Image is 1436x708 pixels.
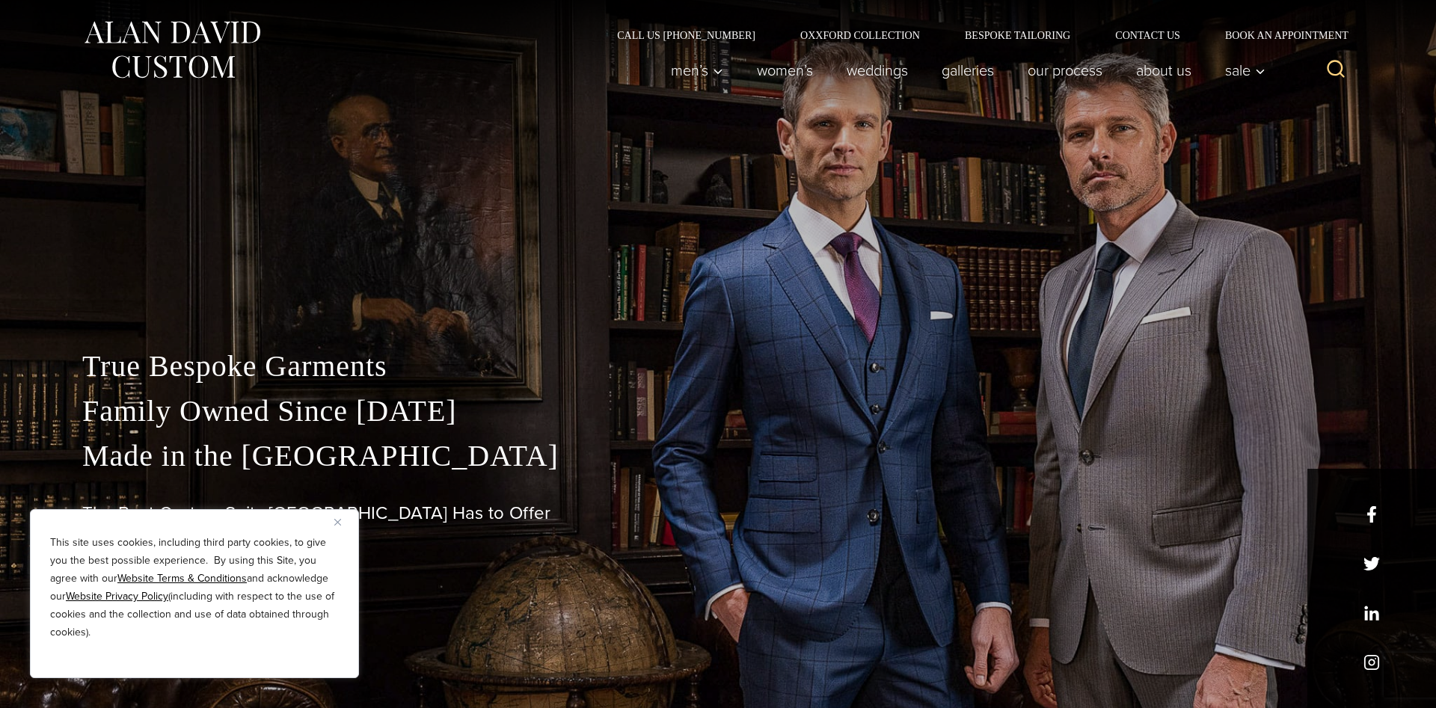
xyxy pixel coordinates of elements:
p: This site uses cookies, including third party cookies, to give you the best possible experience. ... [50,534,339,641]
p: True Bespoke Garments Family Owned Since [DATE] Made in the [GEOGRAPHIC_DATA] [82,344,1354,478]
a: Galleries [925,55,1011,85]
a: Our Process [1011,55,1120,85]
nav: Primary Navigation [654,55,1274,85]
nav: Secondary Navigation [595,30,1354,40]
a: Website Terms & Conditions [117,570,247,586]
button: Close [334,513,352,531]
a: Bespoke Tailoring [942,30,1093,40]
a: instagram [1363,654,1380,671]
a: Women’s [740,55,830,85]
a: About Us [1120,55,1209,85]
a: facebook [1363,506,1380,523]
a: weddings [830,55,925,85]
h1: The Best Custom Suits [GEOGRAPHIC_DATA] Has to Offer [82,502,1354,524]
a: Website Privacy Policy [66,588,168,604]
a: Oxxford Collection [778,30,942,40]
a: x/twitter [1363,555,1380,572]
img: Alan David Custom [82,16,262,83]
button: View Search Form [1318,52,1354,88]
span: Sale [1225,63,1265,78]
span: Men’s [671,63,723,78]
a: Contact Us [1093,30,1203,40]
a: Book an Appointment [1203,30,1354,40]
img: Close [334,519,341,526]
a: linkedin [1363,605,1380,621]
a: Call Us [PHONE_NUMBER] [595,30,778,40]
